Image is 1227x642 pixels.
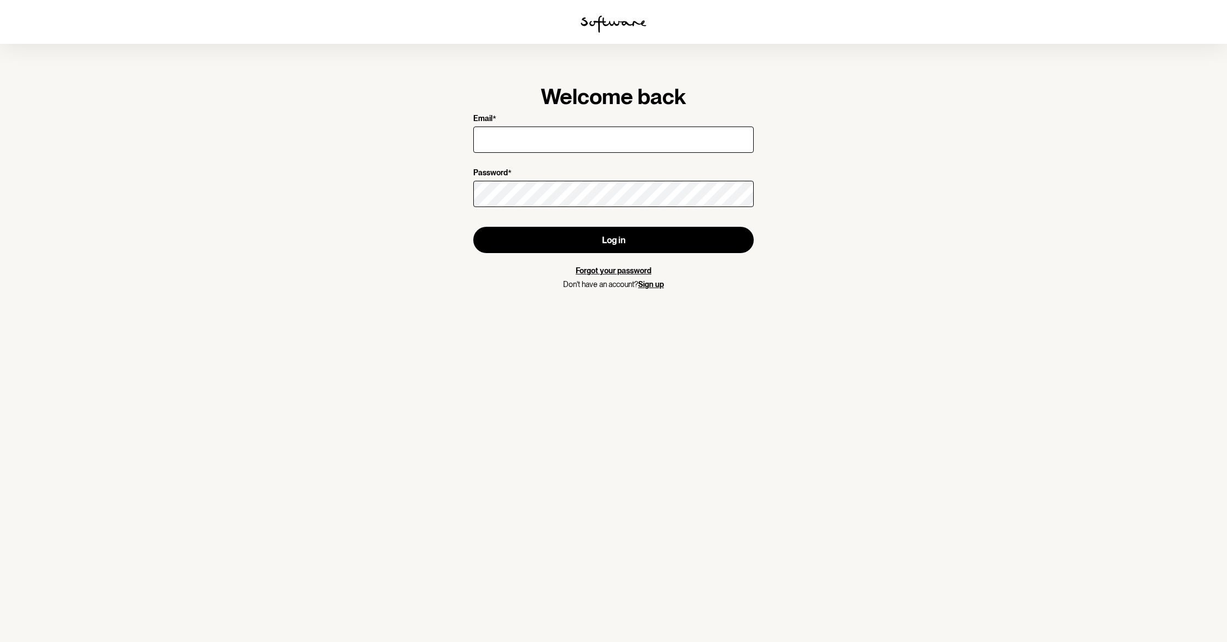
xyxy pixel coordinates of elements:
a: Sign up [638,280,664,289]
button: Log in [473,227,754,253]
a: Forgot your password [576,266,651,275]
img: software logo [581,15,646,33]
p: Email [473,114,492,124]
p: Don't have an account? [473,280,754,289]
p: Password [473,168,508,179]
h1: Welcome back [473,83,754,110]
